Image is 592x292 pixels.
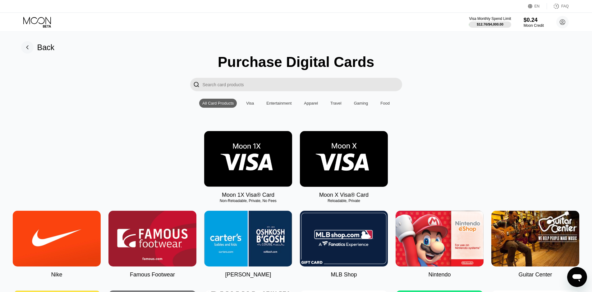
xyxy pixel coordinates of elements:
[319,192,369,198] div: Moon X Visa® Card
[300,199,388,203] div: Reloadable, Private
[204,199,292,203] div: Non-Reloadable, Private, No Fees
[193,81,200,88] div: 
[266,101,291,106] div: Entertainment
[330,101,342,106] div: Travel
[377,99,393,108] div: Food
[225,271,271,278] div: [PERSON_NAME]
[130,271,175,278] div: Famous Footwear
[222,192,274,198] div: Moon 1X Visa® Card
[428,271,451,278] div: Nintendo
[524,17,544,28] div: $0.24Moon Credit
[477,22,503,26] div: $12.76 / $4,000.00
[304,101,318,106] div: Apparel
[469,16,511,28] div: Visa Monthly Spend Limit$12.76/$4,000.00
[301,99,321,108] div: Apparel
[202,101,234,106] div: All Card Products
[567,267,587,287] iframe: Button to launch messaging window, conversation in progress
[351,99,371,108] div: Gaming
[561,4,569,8] div: FAQ
[380,101,390,106] div: Food
[535,4,540,8] div: EN
[518,271,552,278] div: Guitar Center
[354,101,368,106] div: Gaming
[327,99,345,108] div: Travel
[37,43,55,52] div: Back
[246,101,254,106] div: Visa
[243,99,257,108] div: Visa
[547,3,569,9] div: FAQ
[51,271,62,278] div: Nike
[524,17,544,23] div: $0.24
[203,78,402,91] input: Search card products
[218,54,374,70] div: Purchase Digital Cards
[199,99,237,108] div: All Card Products
[21,41,55,54] div: Back
[528,3,547,9] div: EN
[524,23,544,28] div: Moon Credit
[263,99,295,108] div: Entertainment
[469,16,511,21] div: Visa Monthly Spend Limit
[331,271,357,278] div: MLB Shop
[190,78,203,91] div: 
